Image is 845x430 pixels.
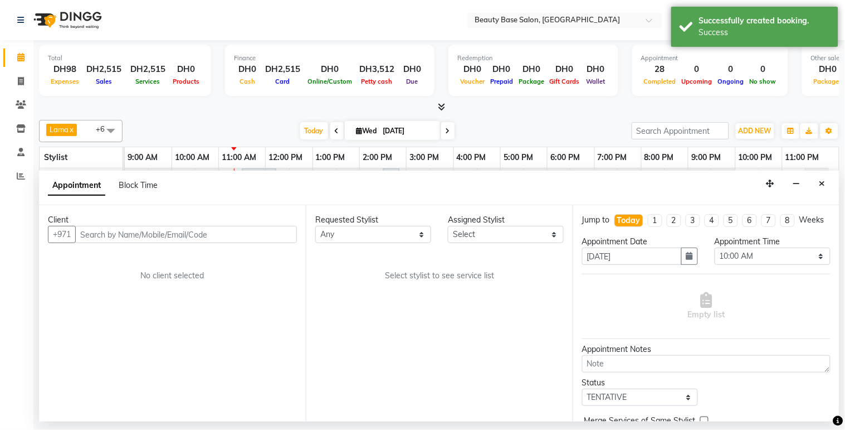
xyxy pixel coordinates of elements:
button: Close [814,175,831,192]
span: No show [747,78,779,85]
span: Online/Custom [305,78,355,85]
li: 6 [743,214,757,227]
div: Client [48,214,297,226]
div: No client selected [75,270,270,282]
span: Voucher [457,78,487,85]
span: Wallet [584,78,608,85]
span: Card [273,78,293,85]
li: 4 [705,214,719,227]
span: Appointment [48,176,105,196]
div: 28 [641,63,679,76]
div: Appointment Time [715,236,831,248]
span: +6 [96,124,113,133]
button: ADD NEW [736,123,774,139]
li: 7 [761,214,776,227]
input: 2025-09-03 [380,123,436,139]
a: 9:00 PM [688,149,724,166]
a: 10:00 AM [172,149,212,166]
a: 10:00 PM [736,149,775,166]
span: Completed [641,78,679,85]
a: 4:00 PM [454,149,489,166]
a: x [69,125,74,134]
span: Upcoming [679,78,715,85]
a: 9:00 AM [125,149,160,166]
div: DH98 [48,63,82,76]
div: Jump to [582,214,610,226]
div: Successfully created booking. [699,15,830,27]
div: DH0 [547,63,583,76]
a: 7:00 PM [595,149,630,166]
input: Search Appointment [632,122,729,139]
div: DH0 [457,63,487,76]
span: Package [516,78,547,85]
div: DH0 [583,63,609,76]
span: Products [170,78,202,85]
span: Ongoing [715,78,747,85]
div: [PERSON_NAME], TK01, 11:30 AM-12:15 PM, rinse colour [243,170,275,194]
span: Today [300,122,328,139]
li: 2 [667,214,681,227]
div: DH2,515 [261,63,305,76]
a: 3:00 PM [407,149,442,166]
div: Requested Stylist [315,214,431,226]
input: yyyy-mm-dd [582,248,682,265]
span: Gift Cards [547,78,583,85]
div: Success [699,27,830,38]
img: logo [28,4,105,36]
div: DH0 [234,63,261,76]
div: rand, TK02, 02:30 PM-02:50 PM, eyebrow [384,170,398,194]
div: Appointment [641,54,779,63]
div: 0 [747,63,779,76]
li: 8 [780,214,795,227]
div: Appointment Notes [582,344,831,355]
span: Empty list [688,292,725,321]
input: Search by Name/Mobile/Email/Code [75,226,297,243]
span: ADD NEW [739,127,771,135]
button: +971 [48,226,76,243]
span: Select stylist to see service list [385,270,494,282]
div: DH0 [516,63,547,76]
span: Block Time [119,180,158,190]
div: Redemption [457,54,609,63]
span: Wed [354,127,380,135]
a: 8:00 PM [642,149,677,166]
span: Expenses [48,78,82,85]
li: 5 [724,214,738,227]
a: 11:00 PM [783,149,822,166]
li: 1 [648,214,662,227]
div: 0 [679,63,715,76]
a: 2:00 PM [360,149,395,166]
div: Status [582,377,698,389]
div: Weeks [799,214,824,226]
span: Due [404,78,421,85]
a: 11:00 AM [219,149,259,166]
div: Assigned Stylist [448,214,564,226]
div: DH0 [170,63,202,76]
span: Cash [237,78,258,85]
span: Services [133,78,163,85]
span: Merge Services of Same Stylist [584,415,696,429]
div: DH3,512 [355,63,399,76]
span: Sales [93,78,115,85]
div: 0 [715,63,747,76]
div: Appointment Date [582,236,698,248]
a: 5:00 PM [501,149,536,166]
span: Prepaid [487,78,516,85]
div: Finance [234,54,426,63]
a: 12:00 PM [266,149,305,166]
div: Today [617,215,641,226]
a: 6:00 PM [548,149,583,166]
a: 1:00 PM [313,149,348,166]
div: DH2,515 [126,63,170,76]
div: DH0 [305,63,355,76]
div: DH2,515 [82,63,126,76]
div: DH0 [399,63,426,76]
li: 3 [686,214,700,227]
div: DH0 [487,63,516,76]
div: Total [48,54,202,63]
span: Petty cash [359,78,395,85]
span: Lama [50,125,69,134]
span: Stylist [44,152,67,162]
